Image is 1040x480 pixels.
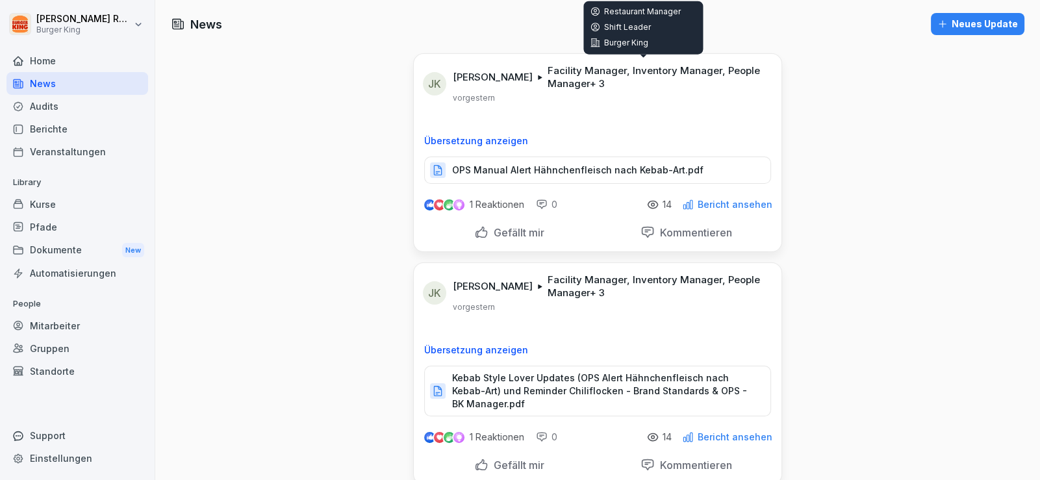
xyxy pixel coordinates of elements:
[6,238,148,262] a: DokumenteNew
[655,459,732,472] p: Kommentieren
[453,302,495,312] p: vorgestern
[453,199,464,210] img: inspiring
[6,49,148,72] a: Home
[424,388,771,401] a: Kebab Style Lover Updates (OPS Alert Hähnchenfleisch nach Kebab-Art) und Reminder Chiliflocken - ...
[6,140,148,163] a: Veranstaltungen
[590,22,696,32] p: Shift Leader
[425,432,435,442] img: like
[548,64,766,90] p: Facility Manager, Inventory Manager, People Manager + 3
[6,172,148,193] p: Library
[488,226,544,239] p: Gefällt mir
[6,314,148,337] a: Mitarbeiter
[6,294,148,314] p: People
[453,71,533,84] p: [PERSON_NAME]
[444,432,455,443] img: celebrate
[698,432,772,442] p: Bericht ansehen
[423,281,446,305] div: JK
[536,431,557,444] div: 0
[470,199,524,210] p: 1 Reaktionen
[6,72,148,95] a: News
[452,164,704,177] p: OPS Manual Alert Hähnchenfleisch nach Kebab-Art.pdf
[6,118,148,140] a: Berichte
[6,424,148,447] div: Support
[425,199,435,210] img: like
[444,199,455,210] img: celebrate
[536,198,557,211] div: 0
[590,6,696,17] p: Restaurant Manager
[36,25,131,34] p: Burger King
[122,243,144,258] div: New
[590,38,696,48] p: Burger King
[435,433,444,442] img: love
[190,16,222,33] h1: News
[663,199,672,210] p: 14
[663,432,672,442] p: 14
[548,273,766,299] p: Facility Manager, Inventory Manager, People Manager + 3
[6,193,148,216] a: Kurse
[488,459,544,472] p: Gefällt mir
[6,447,148,470] a: Einstellungen
[452,372,757,411] p: Kebab Style Lover Updates (OPS Alert Hähnchenfleisch nach Kebab-Art) und Reminder Chiliflocken - ...
[453,431,464,443] img: inspiring
[698,199,772,210] p: Bericht ansehen
[435,200,444,210] img: love
[453,280,533,293] p: [PERSON_NAME]
[6,95,148,118] a: Audits
[470,432,524,442] p: 1 Reaktionen
[655,226,732,239] p: Kommentieren
[6,238,148,262] div: Dokumente
[36,14,131,25] p: [PERSON_NAME] Rohrich
[937,17,1018,31] div: Neues Update
[424,345,771,355] p: Übersetzung anzeigen
[453,93,495,103] p: vorgestern
[423,72,446,95] div: JK
[6,216,148,238] a: Pfade
[6,337,148,360] a: Gruppen
[6,360,148,383] a: Standorte
[424,136,771,146] p: Übersetzung anzeigen
[6,262,148,284] a: Automatisierungen
[424,168,771,181] a: OPS Manual Alert Hähnchenfleisch nach Kebab-Art.pdf
[931,13,1024,35] button: Neues Update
